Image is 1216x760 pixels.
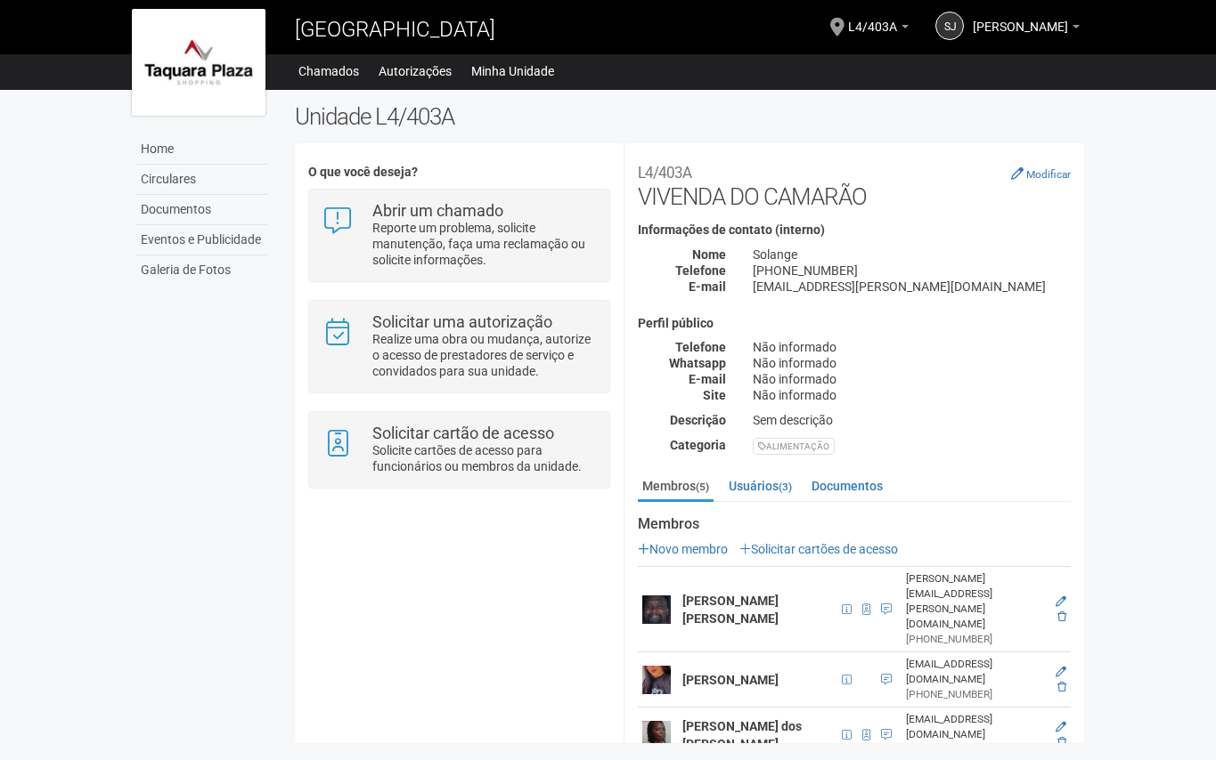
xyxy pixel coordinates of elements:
a: Excluir membro [1057,610,1066,623]
small: Modificar [1026,168,1071,181]
div: Sem descrição [739,412,1084,428]
div: Solange [739,247,1084,263]
strong: Whatsapp [669,356,726,370]
div: ALIMENTAÇÃO [753,438,835,455]
a: Editar membro [1056,721,1066,733]
img: logo.jpg [132,9,265,116]
a: Home [136,134,268,165]
a: Solicitar uma autorização Realize uma obra ou mudança, autorize o acesso de prestadores de serviç... [322,314,596,379]
div: [PHONE_NUMBER] [739,263,1084,279]
div: [EMAIL_ADDRESS][DOMAIN_NAME] [906,712,1044,742]
p: Realize uma obra ou mudança, autorize o acesso de prestadores de serviço e convidados para sua un... [372,331,596,379]
a: Novo membro [638,542,728,556]
div: Não informado [739,387,1084,403]
strong: Membros [638,516,1071,532]
small: L4/403A [638,164,691,182]
strong: Categoria [670,438,726,452]
h2: VIVENDA DO CAMARÃO [638,157,1071,210]
img: user.png [642,595,671,624]
small: (5) [696,481,709,493]
h2: Unidade L4/403A [295,103,1085,130]
div: Não informado [739,339,1084,355]
a: Membros(5) [638,473,714,502]
a: SJ [935,12,964,40]
a: Editar membro [1056,595,1066,608]
span: L4/403A [848,3,897,34]
a: Solicitar cartões de acesso [739,542,898,556]
div: [EMAIL_ADDRESS][DOMAIN_NAME] [906,657,1044,687]
a: Editar membro [1056,666,1066,678]
a: Minha Unidade [471,59,554,84]
a: [PERSON_NAME] [973,22,1080,36]
a: L4/403A [848,22,909,36]
strong: Abrir um chamado [372,201,503,220]
a: Modificar [1011,166,1071,181]
small: (3) [779,481,792,493]
div: [PHONE_NUMBER] [906,742,1044,757]
strong: Descrição [670,413,726,427]
strong: Solicitar uma autorização [372,312,552,331]
img: user.png [642,666,671,694]
strong: [PERSON_NAME] [682,673,779,687]
p: Solicite cartões de acesso para funcionários ou membros da unidade. [372,442,596,474]
strong: Nome [692,247,726,262]
strong: Site [703,388,726,402]
strong: E-mail [689,372,726,386]
a: Documentos [136,195,268,225]
a: Chamados [298,59,359,84]
a: Autorizações [379,59,452,84]
p: Reporte um problema, solicite manutenção, faça uma reclamação ou solicite informações. [372,220,596,268]
strong: [PERSON_NAME] dos [PERSON_NAME] [682,719,802,751]
strong: Telefone [675,340,726,354]
h4: O que você deseja? [308,166,610,179]
div: [PHONE_NUMBER] [906,687,1044,702]
div: [PERSON_NAME][EMAIL_ADDRESS][PERSON_NAME][DOMAIN_NAME] [906,571,1044,632]
h4: Perfil público [638,317,1071,330]
a: Eventos e Publicidade [136,225,268,255]
strong: E-mail [689,279,726,294]
a: Excluir membro [1057,681,1066,693]
a: Abrir um chamado Reporte um problema, solicite manutenção, faça uma reclamação ou solicite inform... [322,203,596,268]
a: Circulares [136,165,268,195]
span: Sergio Julio Sangi [973,3,1068,34]
div: [EMAIL_ADDRESS][PERSON_NAME][DOMAIN_NAME] [739,279,1084,295]
a: Solicitar cartão de acesso Solicite cartões de acesso para funcionários ou membros da unidade. [322,425,596,474]
a: Excluir membro [1057,736,1066,748]
a: Documentos [807,473,887,499]
div: Não informado [739,355,1084,371]
h4: Informações de contato (interno) [638,223,1071,237]
div: [PHONE_NUMBER] [906,632,1044,647]
span: [GEOGRAPHIC_DATA] [295,17,495,42]
div: Não informado [739,371,1084,387]
a: Galeria de Fotos [136,255,268,285]
strong: Solicitar cartão de acesso [372,424,554,442]
img: user.png [642,721,671,749]
strong: Telefone [675,263,726,278]
a: Usuários(3) [724,473,796,499]
strong: [PERSON_NAME] [PERSON_NAME] [682,594,779,626]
